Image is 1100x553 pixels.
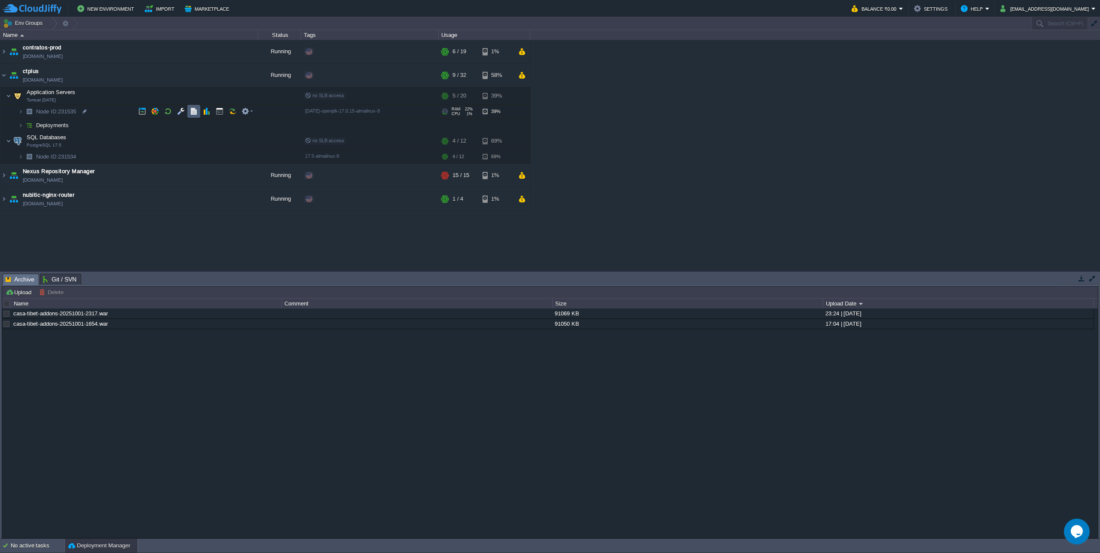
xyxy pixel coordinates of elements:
[23,105,35,118] img: AMDAwAAAACH5BAEAAAAALAAAAAABAAEAAAICRAEAOw==
[8,64,20,87] img: AMDAwAAAACH5BAEAAAAALAAAAAABAAEAAAICRAEAOw==
[68,541,130,550] button: Deployment Manager
[452,187,463,211] div: 1 / 4
[305,153,339,159] span: 17.5-almalinux-9
[36,108,58,115] span: Node ID:
[483,105,510,118] div: 39%
[18,150,23,163] img: AMDAwAAAACH5BAEAAAAALAAAAAABAAEAAAICRAEAOw==
[39,288,66,296] button: Delete
[1,30,258,40] div: Name
[305,93,344,98] span: no SLB access
[36,153,58,160] span: Node ID:
[452,64,466,87] div: 9 / 32
[13,310,108,317] a: casa-tibet-addons-20251001-2317.war
[483,132,510,150] div: 69%
[35,108,77,115] a: Node ID:231535
[553,309,822,318] div: 91069 KB
[553,319,822,329] div: 91050 KB
[258,40,301,63] div: Running
[452,87,466,104] div: 5 / 20
[77,3,137,14] button: New Environment
[8,164,20,187] img: AMDAwAAAACH5BAEAAAAALAAAAAABAAEAAAICRAEAOw==
[464,107,473,111] span: 22%
[12,132,24,150] img: AMDAwAAAACH5BAEAAAAALAAAAAABAAEAAAICRAEAOw==
[3,17,46,29] button: Env Groups
[23,43,61,52] a: contratos-prod
[6,274,34,285] span: Archive
[23,119,35,132] img: AMDAwAAAACH5BAEAAAAALAAAAAABAAEAAAICRAEAOw==
[23,67,39,76] a: ctplus
[483,150,510,163] div: 69%
[6,87,11,104] img: AMDAwAAAACH5BAEAAAAALAAAAAABAAEAAAICRAEAOw==
[452,112,460,116] span: CPU
[13,321,108,327] a: casa-tibet-addons-20251001-1654.war
[258,164,301,187] div: Running
[3,3,61,14] img: CloudJiffy
[464,112,472,116] span: 1%
[258,187,301,211] div: Running
[452,150,464,163] div: 4 / 12
[35,153,77,160] a: Node ID:231534
[23,76,63,84] a: [DOMAIN_NAME]
[26,134,67,141] span: SQL Databases
[914,3,950,14] button: Settings
[23,52,63,61] a: [DOMAIN_NAME]
[483,187,510,211] div: 1%
[18,105,23,118] img: AMDAwAAAACH5BAEAAAAALAAAAAABAAEAAAICRAEAOw==
[452,40,466,63] div: 6 / 19
[439,30,530,40] div: Usage
[23,150,35,163] img: AMDAwAAAACH5BAEAAAAALAAAAAABAAEAAAICRAEAOw==
[824,299,1094,309] div: Upload Date
[483,64,510,87] div: 58%
[305,138,344,143] span: no SLB access
[0,187,7,211] img: AMDAwAAAACH5BAEAAAAALAAAAAABAAEAAAICRAEAOw==
[18,119,23,132] img: AMDAwAAAACH5BAEAAAAALAAAAAABAAEAAAICRAEAOw==
[452,132,466,150] div: 4 / 12
[11,539,64,553] div: No active tasks
[23,199,63,208] a: [DOMAIN_NAME]
[35,108,77,115] span: 231535
[43,274,76,284] span: Git / SVN
[6,288,34,296] button: Upload
[23,167,95,176] a: Nexus Repository Manager
[185,3,232,14] button: Marketplace
[302,30,438,40] div: Tags
[12,299,281,309] div: Name
[0,40,7,63] img: AMDAwAAAACH5BAEAAAAALAAAAAABAAEAAAICRAEAOw==
[23,176,63,184] a: [DOMAIN_NAME]
[6,132,11,150] img: AMDAwAAAACH5BAEAAAAALAAAAAABAAEAAAICRAEAOw==
[35,122,70,129] a: Deployments
[1064,519,1091,544] iframe: chat widget
[145,3,177,14] button: Import
[483,40,510,63] div: 1%
[852,3,899,14] button: Balance ₹0.00
[26,89,76,95] a: Application ServersTomcat [DATE]
[452,107,461,111] span: RAM
[8,40,20,63] img: AMDAwAAAACH5BAEAAAAALAAAAAABAAEAAAICRAEAOw==
[35,153,77,160] span: 231534
[483,87,510,104] div: 39%
[961,3,985,14] button: Help
[259,30,301,40] div: Status
[23,191,74,199] a: nubitic-nginx-router
[27,98,56,103] span: Tomcat [DATE]
[305,108,380,113] span: [DATE]-openjdk-17.0.15-almalinux-9
[8,187,20,211] img: AMDAwAAAACH5BAEAAAAALAAAAAABAAEAAAICRAEAOw==
[823,309,1093,318] div: 23:24 | [DATE]
[823,319,1093,329] div: 17:04 | [DATE]
[258,64,301,87] div: Running
[282,299,552,309] div: Comment
[0,164,7,187] img: AMDAwAAAACH5BAEAAAAALAAAAAABAAEAAAICRAEAOw==
[1000,3,1091,14] button: [EMAIL_ADDRESS][DOMAIN_NAME]
[483,164,510,187] div: 1%
[20,34,24,37] img: AMDAwAAAACH5BAEAAAAALAAAAAABAAEAAAICRAEAOw==
[27,143,61,148] span: PostgreSQL 17.5
[452,164,469,187] div: 15 / 15
[553,299,823,309] div: Size
[0,64,7,87] img: AMDAwAAAACH5BAEAAAAALAAAAAABAAEAAAICRAEAOw==
[12,87,24,104] img: AMDAwAAAACH5BAEAAAAALAAAAAABAAEAAAICRAEAOw==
